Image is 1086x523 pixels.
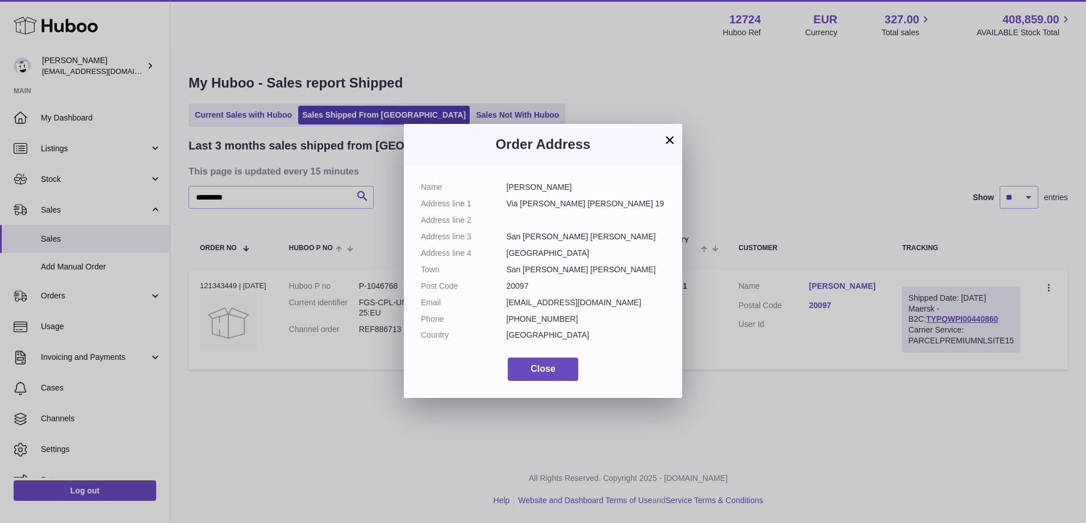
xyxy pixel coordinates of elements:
[507,314,666,325] dd: [PHONE_NUMBER]
[663,133,676,147] button: ×
[421,231,507,242] dt: Address line 3
[507,264,666,275] dd: San [PERSON_NAME] [PERSON_NAME]
[421,264,507,275] dt: Town
[421,215,507,226] dt: Address line 2
[507,182,666,193] dd: [PERSON_NAME]
[507,231,666,242] dd: San [PERSON_NAME] [PERSON_NAME]
[507,330,666,341] dd: [GEOGRAPHIC_DATA]
[508,358,578,381] button: Close
[421,182,507,193] dt: Name
[421,281,507,292] dt: Post Code
[507,297,666,308] dd: [EMAIL_ADDRESS][DOMAIN_NAME]
[421,297,507,308] dt: Email
[421,198,507,209] dt: Address line 1
[507,248,666,259] dd: [GEOGRAPHIC_DATA]
[421,135,665,153] h3: Order Address
[507,281,666,292] dd: 20097
[531,364,555,373] span: Close
[421,248,507,259] dt: Address line 4
[421,314,507,325] dt: Phone
[421,330,507,341] dt: Country
[507,198,666,209] dd: Via [PERSON_NAME] [PERSON_NAME] 19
